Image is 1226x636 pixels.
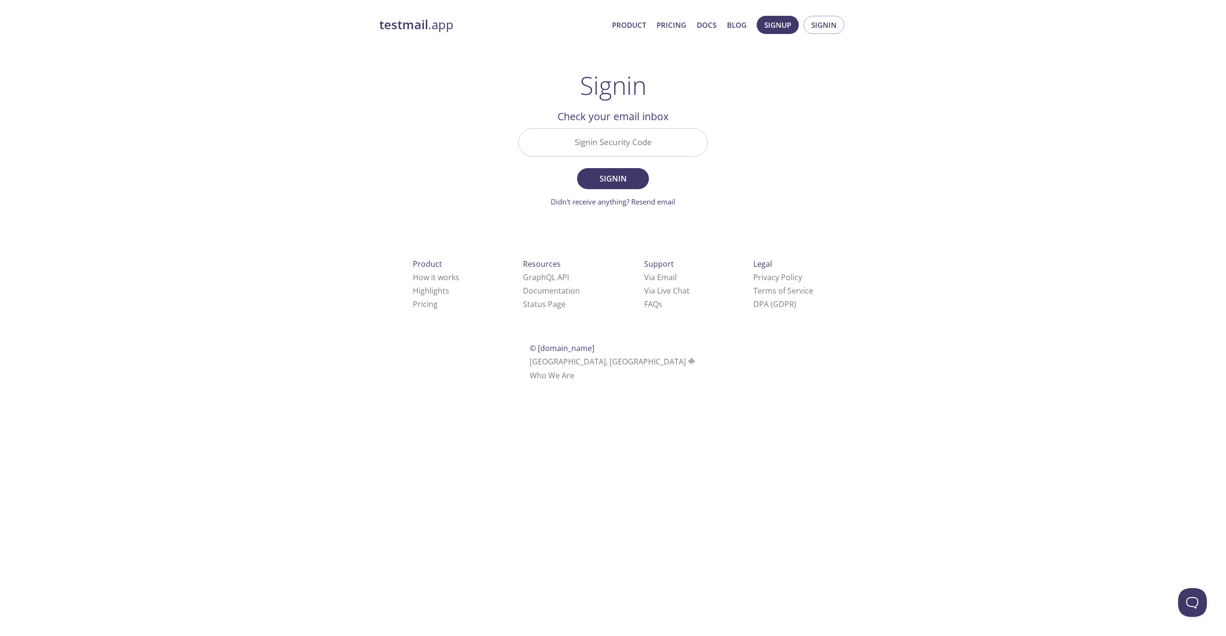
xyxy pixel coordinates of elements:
[644,272,677,283] a: Via Email
[644,259,674,269] span: Support
[523,259,561,269] span: Resources
[697,19,716,31] a: Docs
[753,259,772,269] span: Legal
[644,285,690,296] a: Via Live Chat
[1178,588,1207,617] iframe: Help Scout Beacon - Open
[657,19,686,31] a: Pricing
[523,299,566,309] a: Status Page
[644,299,662,309] a: FAQ
[658,299,662,309] span: s
[753,272,802,283] a: Privacy Policy
[530,370,574,381] a: Who We Are
[804,16,844,34] button: Signin
[518,108,708,125] h2: Check your email inbox
[580,71,647,100] h1: Signin
[588,172,638,185] span: Signin
[530,343,594,353] span: © [DOMAIN_NAME]
[811,19,837,31] span: Signin
[577,168,649,189] button: Signin
[379,16,428,33] strong: testmail
[523,285,580,296] a: Documentation
[753,285,813,296] a: Terms of Service
[530,356,697,367] span: [GEOGRAPHIC_DATA], [GEOGRAPHIC_DATA]
[727,19,747,31] a: Blog
[413,285,449,296] a: Highlights
[764,19,791,31] span: Signup
[413,299,438,309] a: Pricing
[753,299,796,309] a: DPA (GDPR)
[757,16,799,34] button: Signup
[413,259,442,269] span: Product
[612,19,646,31] a: Product
[413,272,459,283] a: How it works
[379,17,604,33] a: testmail.app
[551,197,675,206] a: Didn't receive anything? Resend email
[523,272,569,283] a: GraphQL API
